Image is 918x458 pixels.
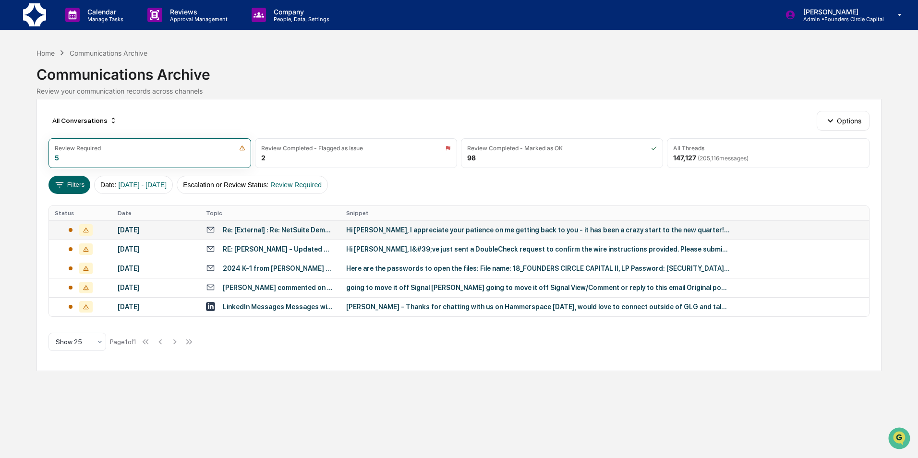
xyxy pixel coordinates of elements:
[177,176,328,194] button: Escalation or Review Status:Review Required
[70,122,77,130] div: 🗄️
[6,117,66,134] a: 🖐️Preclearance
[346,303,730,311] div: [PERSON_NAME] - Thanks for chatting with us on Hammerspace [DATE], would love to connect outside ...
[223,226,335,234] div: Re: [External] : Re: NetSuite Demo Scheduling
[118,226,194,234] div: [DATE]
[36,58,881,83] div: Communications Archive
[36,87,881,95] div: Review your communication records across channels
[55,145,101,152] div: Review Required
[10,20,175,36] p: How can we help?
[266,8,334,16] p: Company
[118,284,194,291] div: [DATE]
[673,154,749,162] div: 147,127
[796,8,884,16] p: [PERSON_NAME]
[200,206,340,220] th: Topic
[68,162,116,170] a: Powered byPylon
[887,426,913,452] iframe: Open customer support
[79,121,119,131] span: Attestations
[119,181,167,189] span: [DATE] - [DATE]
[80,8,128,16] p: Calendar
[10,122,17,130] div: 🖐️
[19,139,60,149] span: Data Lookup
[66,117,123,134] a: 🗄️Attestations
[80,16,128,23] p: Manage Tasks
[817,111,869,130] button: Options
[33,73,157,83] div: Start new chat
[673,145,704,152] div: All Threads
[112,206,200,220] th: Date
[10,140,17,148] div: 🔎
[118,303,194,311] div: [DATE]
[110,338,136,346] div: Page 1 of 1
[261,154,266,162] div: 2
[118,265,194,272] div: [DATE]
[467,154,476,162] div: 98
[223,284,335,291] div: [PERSON_NAME] commented on your post on Account: Securiti
[70,49,147,57] div: Communications Archive
[10,73,27,91] img: 1746055101610-c473b297-6a78-478c-a979-82029cc54cd1
[163,76,175,88] button: Start new chat
[19,121,62,131] span: Preclearance
[796,16,884,23] p: Admin • Founders Circle Capital
[223,245,335,253] div: RE: [PERSON_NAME] - Updated Wire Information
[223,265,335,272] div: 2024 K-1 from [PERSON_NAME] Passwords
[162,16,232,23] p: Approval Management
[651,145,657,151] img: icon
[698,155,749,162] span: ( 205,116 messages)
[340,206,869,220] th: Snippet
[48,113,121,128] div: All Conversations
[118,245,194,253] div: [DATE]
[48,176,90,194] button: Filters
[346,226,730,234] div: Hi [PERSON_NAME], I appreciate your patience on me getting back to you - it has been a crazy star...
[346,284,730,291] div: going to move it off Signal [PERSON_NAME] going to move it off Signal View/Comment or reply to th...
[96,163,116,170] span: Pylon
[261,145,363,152] div: Review Completed - Flagged as Issue
[346,245,730,253] div: Hi [PERSON_NAME], I&#39;ve just sent a DoubleCheck request to confirm the wire instructions provi...
[6,135,64,153] a: 🔎Data Lookup
[223,303,335,311] div: LinkedIn Messages Messages with [PERSON_NAME], [PERSON_NAME]
[346,265,730,272] div: Here are the passwords to open the files: File name: 18_FOUNDERS CIRCLE CAPITAL II, LP Password: ...
[55,154,59,162] div: 5
[33,83,121,91] div: We're available if you need us!
[23,3,46,26] img: logo
[270,181,322,189] span: Review Required
[36,49,55,57] div: Home
[445,145,451,151] img: icon
[239,145,245,151] img: icon
[266,16,334,23] p: People, Data, Settings
[94,176,173,194] button: Date:[DATE] - [DATE]
[467,145,563,152] div: Review Completed - Marked as OK
[162,8,232,16] p: Reviews
[49,206,111,220] th: Status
